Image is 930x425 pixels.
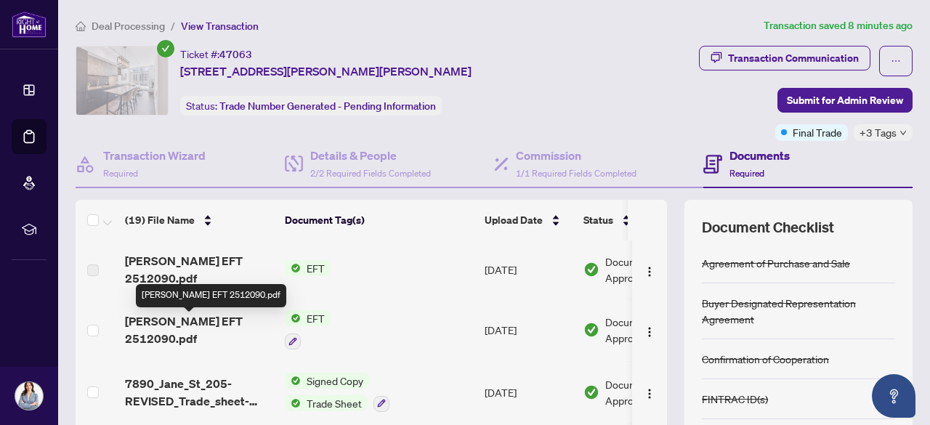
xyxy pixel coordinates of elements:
[301,373,369,389] span: Signed Copy
[644,388,655,400] img: Logo
[872,374,915,418] button: Open asap
[516,147,636,164] h4: Commission
[285,373,389,412] button: Status IconSigned CopyStatus IconTrade Sheet
[699,46,870,70] button: Transaction Communication
[729,147,790,164] h4: Documents
[310,168,431,179] span: 2/2 Required Fields Completed
[787,89,903,112] span: Submit for Admin Review
[605,314,695,346] span: Document Approved
[479,240,578,299] td: [DATE]
[702,351,829,367] div: Confirmation of Cooperation
[103,147,206,164] h4: Transaction Wizard
[638,318,661,341] button: Logo
[644,266,655,278] img: Logo
[764,17,913,34] article: Transaction saved 8 minutes ago
[157,40,174,57] span: check-circle
[180,46,252,62] div: Ticket #:
[285,373,301,389] img: Status Icon
[285,310,331,349] button: Status IconEFT
[119,200,279,240] th: (19) File Name
[777,88,913,113] button: Submit for Admin Review
[479,200,578,240] th: Upload Date
[485,212,543,228] span: Upload Date
[301,395,368,411] span: Trade Sheet
[219,48,252,61] span: 47063
[583,262,599,278] img: Document Status
[702,255,850,271] div: Agreement of Purchase and Sale
[285,310,301,326] img: Status Icon
[76,46,168,115] img: IMG-N12210204_1.jpg
[92,20,165,33] span: Deal Processing
[125,312,273,347] span: [PERSON_NAME] EFT 2512090.pdf
[605,254,695,286] span: Document Approved
[279,200,479,240] th: Document Tag(s)
[583,212,613,228] span: Status
[605,376,695,408] span: Document Approved
[125,212,195,228] span: (19) File Name
[180,62,472,80] span: [STREET_ADDRESS][PERSON_NAME][PERSON_NAME]
[899,129,907,137] span: down
[729,168,764,179] span: Required
[125,375,273,410] span: 7890_Jane_St_205-REVISED_Trade_sheet-[PERSON_NAME].pdf
[76,21,86,31] span: home
[578,200,701,240] th: Status
[702,295,895,327] div: Buyer Designated Representation Agreement
[180,96,442,116] div: Status:
[285,260,331,276] button: Status IconEFT
[310,147,431,164] h4: Details & People
[583,384,599,400] img: Document Status
[891,56,901,66] span: ellipsis
[728,46,859,70] div: Transaction Communication
[136,284,286,307] div: [PERSON_NAME] EFT 2512090.pdf
[301,260,331,276] span: EFT
[479,299,578,361] td: [DATE]
[171,17,175,34] li: /
[702,217,834,238] span: Document Checklist
[12,11,46,38] img: logo
[285,260,301,276] img: Status Icon
[638,381,661,404] button: Logo
[702,391,768,407] div: FINTRAC ID(s)
[479,361,578,424] td: [DATE]
[644,326,655,338] img: Logo
[15,382,43,410] img: Profile Icon
[181,20,259,33] span: View Transaction
[583,322,599,338] img: Document Status
[516,168,636,179] span: 1/1 Required Fields Completed
[125,252,273,287] span: [PERSON_NAME] EFT 2512090.pdf
[638,258,661,281] button: Logo
[860,124,897,141] span: +3 Tags
[219,100,436,113] span: Trade Number Generated - Pending Information
[301,310,331,326] span: EFT
[103,168,138,179] span: Required
[793,124,842,140] span: Final Trade
[285,395,301,411] img: Status Icon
